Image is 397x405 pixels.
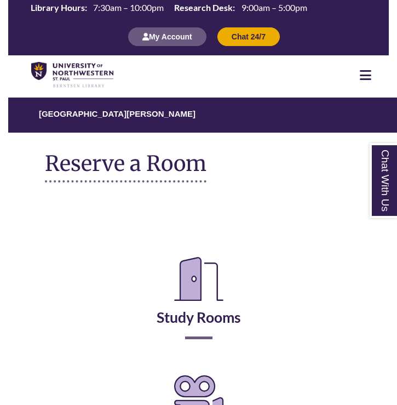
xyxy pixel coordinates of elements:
table: Hours Today [26,2,311,15]
a: My Account [128,32,206,41]
h1: Reserve a Room [45,152,206,182]
span: 9:00am – 5:00pm [241,2,307,13]
nav: Breadcrumb [45,98,352,133]
a: Study Rooms [157,281,241,326]
button: Chat 24/7 [217,27,280,46]
a: [GEOGRAPHIC_DATA][PERSON_NAME] [39,109,195,118]
th: Research Desk: [170,2,237,14]
a: Chat 24/7 [217,32,280,41]
th: Library Hours: [26,2,89,14]
a: Hours Today [26,2,311,16]
button: My Account [128,27,206,46]
span: 7:30am – 10:00pm [93,2,164,13]
img: UNWSP Library Logo [31,62,113,88]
